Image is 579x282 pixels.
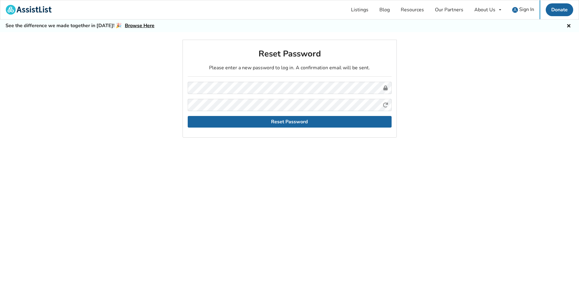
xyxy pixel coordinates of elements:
[125,22,154,29] a: Browse Here
[546,3,573,16] a: Donate
[474,7,495,12] div: About Us
[374,0,395,19] a: Blog
[346,0,374,19] a: Listings
[429,0,469,19] a: Our Partners
[519,6,534,13] span: Sign In
[395,0,429,19] a: Resources
[5,23,154,29] h5: See the difference we made together in [DATE]! 🎉
[507,0,540,19] a: user icon Sign In
[188,45,392,132] div: Please enter a new password to log in. A confirmation email will be sent.
[512,7,518,13] img: user icon
[6,5,52,15] img: assistlist-logo
[188,116,392,128] button: Reset Password
[188,49,392,59] h2: Reset Password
